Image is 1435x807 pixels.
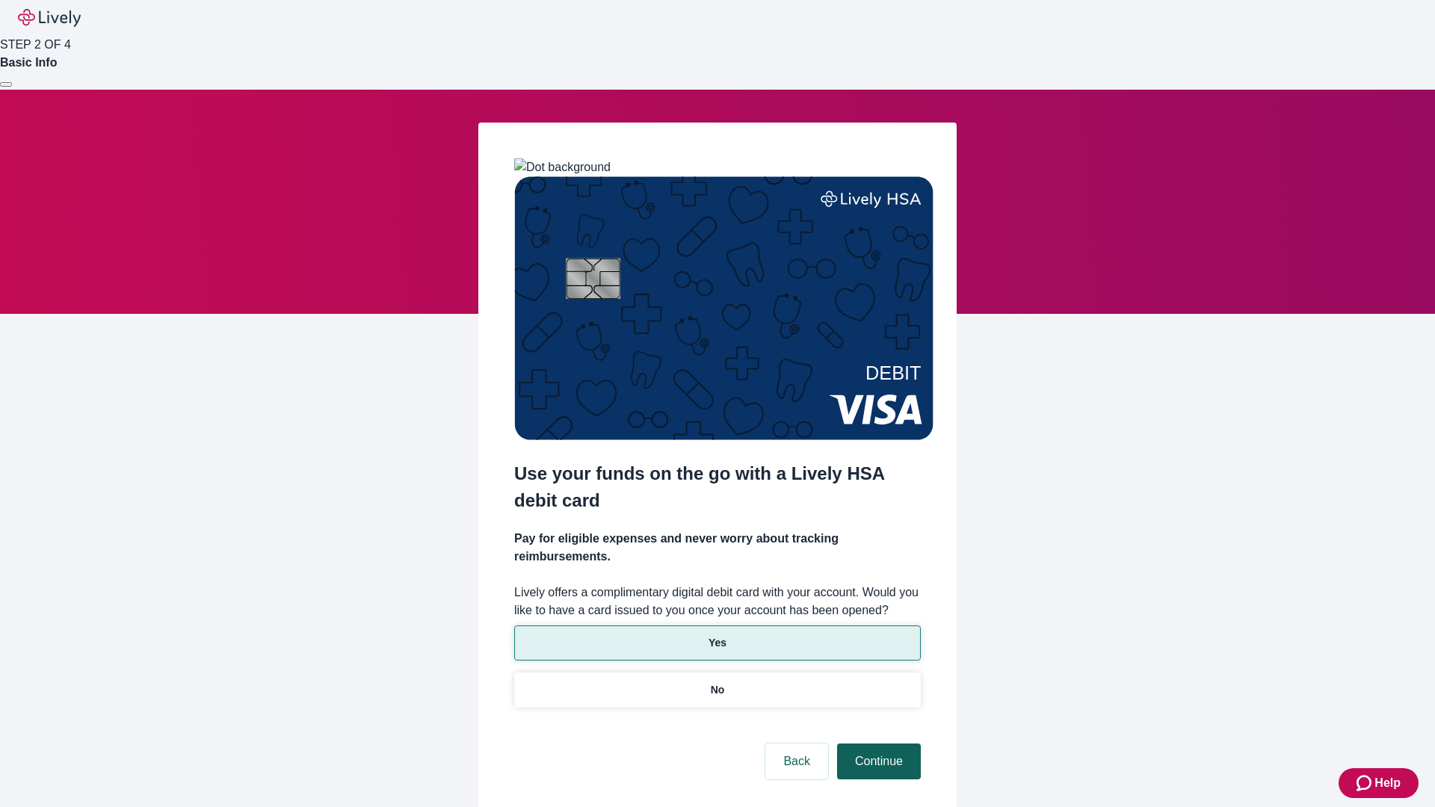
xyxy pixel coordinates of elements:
[1357,774,1374,792] svg: Zendesk support icon
[18,9,81,27] img: Lively
[1339,768,1419,798] button: Zendesk support iconHelp
[711,682,725,698] p: No
[837,743,921,779] button: Continue
[514,176,933,440] img: Debit card
[514,460,921,514] h2: Use your funds on the go with a Lively HSA debit card
[514,158,611,176] img: Dot background
[514,530,921,566] h4: Pay for eligible expenses and never worry about tracking reimbursements.
[514,584,921,619] label: Lively offers a complimentary digital debit card with your account. Would you like to have a card...
[709,635,726,651] p: Yes
[1374,774,1401,792] span: Help
[514,672,921,708] button: No
[765,743,828,779] button: Back
[514,625,921,661] button: Yes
